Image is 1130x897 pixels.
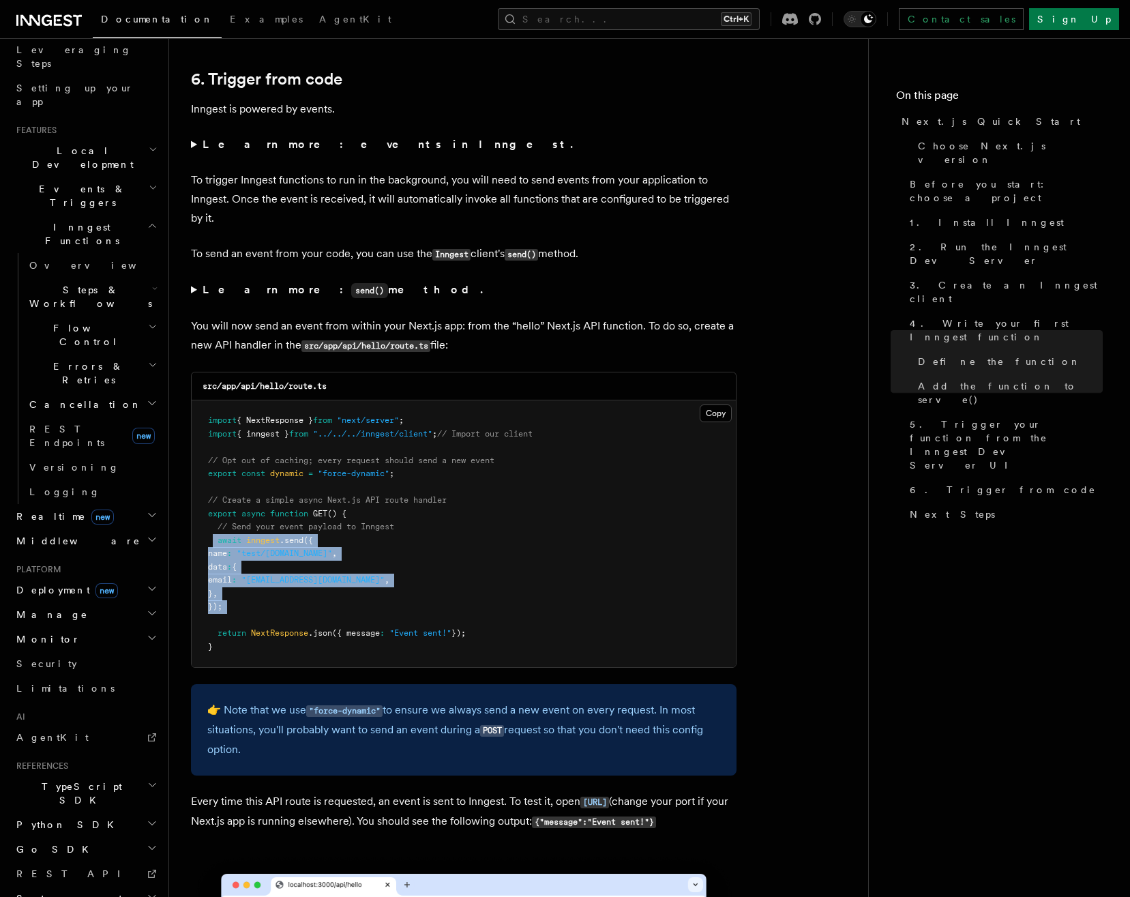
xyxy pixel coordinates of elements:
span: await [218,535,241,545]
button: Manage [11,602,160,627]
a: AgentKit [311,4,400,37]
span: new [91,510,114,525]
summary: Learn more: events in Inngest. [191,135,737,154]
span: Define the function [918,355,1081,368]
span: dynamic [270,469,303,478]
span: Logging [29,486,100,497]
span: Middleware [11,534,140,548]
p: Every time this API route is requested, an event is sent to Inngest. To test it, open (change you... [191,792,737,832]
span: Setting up your app [16,83,134,107]
p: Inngest is powered by events. [191,100,737,119]
p: You will now send an event from within your Next.js app: from the “hello” Next.js API function. T... [191,317,737,355]
a: Security [11,651,160,676]
a: 2. Run the Inngest Dev Server [904,235,1103,273]
a: Setting up your app [11,76,160,114]
button: TypeScript SDK [11,774,160,812]
span: "[EMAIL_ADDRESS][DOMAIN_NAME]" [241,575,385,585]
span: .json [308,628,332,638]
span: Documentation [101,14,213,25]
span: from [313,415,332,425]
button: Cancellation [24,392,160,417]
span: Python SDK [11,818,122,832]
a: 3. Create an Inngest client [904,273,1103,311]
span: Inngest Functions [11,220,147,248]
button: Copy [700,405,732,422]
span: REST API [16,868,132,879]
span: ({ message [332,628,380,638]
button: Deploymentnew [11,578,160,602]
span: ({ [303,535,313,545]
span: name [208,548,227,558]
span: () { [327,509,346,518]
a: Define the function [912,349,1103,374]
span: Local Development [11,144,149,171]
span: = [308,469,313,478]
span: "next/server" [337,415,399,425]
button: Toggle dark mode [844,11,876,27]
strong: Learn more: events in Inngest. [203,138,576,151]
code: {"message":"Event sent!"} [532,817,656,828]
code: "force-dynamic" [306,705,383,717]
button: Python SDK [11,812,160,837]
span: Go SDK [11,842,97,856]
button: Realtimenew [11,504,160,529]
span: Security [16,658,77,669]
span: GET [313,509,327,518]
button: Search...Ctrl+K [498,8,760,30]
a: Examples [222,4,311,37]
span: : [380,628,385,638]
code: src/app/api/hello/route.ts [203,381,327,391]
a: Documentation [93,4,222,38]
a: Next Steps [904,502,1103,527]
span: : [227,548,232,558]
span: Flow Control [24,321,148,349]
span: } [208,642,213,651]
code: [URL] [580,797,609,808]
a: Contact sales [899,8,1024,30]
kbd: Ctrl+K [721,12,752,26]
span: from [289,429,308,439]
span: Before you start: choose a project [910,177,1103,205]
span: Examples [230,14,303,25]
a: Logging [24,480,160,504]
p: 👉 Note that we use to ensure we always send a new event on every request. In most situations, you... [207,701,720,759]
span: new [132,428,155,444]
span: Manage [11,608,88,621]
span: 2. Run the Inngest Dev Server [910,240,1103,267]
span: 4. Write your first Inngest function [910,317,1103,344]
span: Choose Next.js version [918,139,1103,166]
span: { [232,562,237,572]
span: 5. Trigger your function from the Inngest Dev Server UI [910,417,1103,472]
code: src/app/api/hello/route.ts [301,340,430,352]
span: Add the function to serve() [918,379,1103,407]
span: 3. Create an Inngest client [910,278,1103,306]
div: Inngest Functions [11,253,160,504]
code: POST [480,725,504,737]
a: Versioning [24,455,160,480]
a: "force-dynamic" [306,703,383,716]
button: Go SDK [11,837,160,862]
button: Events & Triggers [11,177,160,215]
code: Inngest [432,249,471,261]
span: const [241,469,265,478]
span: TypeScript SDK [11,780,147,807]
a: Add the function to serve() [912,374,1103,412]
span: NextResponse [251,628,308,638]
strong: Learn more: method. [203,283,486,296]
span: export [208,509,237,518]
span: References [11,761,68,771]
a: 1. Install Inngest [904,210,1103,235]
button: Middleware [11,529,160,553]
span: { inngest } [237,429,289,439]
span: // Create a simple async Next.js API route handler [208,495,447,505]
button: Flow Control [24,316,160,354]
span: { NextResponse } [237,415,313,425]
span: 1. Install Inngest [910,216,1064,229]
a: [URL] [580,795,609,808]
span: ; [389,469,394,478]
code: send() [351,283,388,298]
span: REST Endpoints [29,424,104,448]
span: }); [208,602,222,611]
button: Local Development [11,138,160,177]
span: Monitor [11,632,80,646]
